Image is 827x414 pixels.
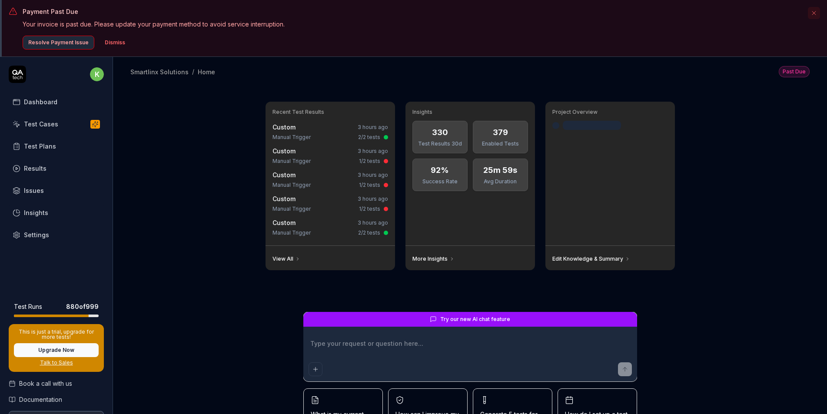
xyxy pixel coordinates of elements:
[90,67,104,81] span: k
[24,164,46,173] div: Results
[9,93,104,110] a: Dashboard
[9,395,104,404] a: Documentation
[358,148,388,154] time: 3 hours ago
[14,303,42,311] h5: Test Runs
[130,67,189,76] div: Smartlinx Solutions
[19,379,72,388] span: Book a call with us
[272,255,300,262] a: View All
[24,97,57,106] div: Dashboard
[271,169,390,191] a: Custom3 hours agoManual Trigger1/2 tests
[412,109,528,116] h3: Insights
[272,195,296,202] span: Custom
[271,145,390,167] a: Custom3 hours agoManual Trigger1/2 tests
[24,119,58,129] div: Test Cases
[478,140,522,148] div: Enabled Tests
[359,181,380,189] div: 1/2 tests
[412,255,455,262] a: More Insights
[271,121,390,143] a: Custom3 hours agoManual Trigger2/2 tests
[272,205,311,213] div: Manual Trigger
[9,160,104,177] a: Results
[100,36,130,50] button: Dismiss
[272,171,296,179] span: Custom
[24,208,48,217] div: Insights
[24,186,44,195] div: Issues
[272,157,311,165] div: Manual Trigger
[552,255,630,262] a: Edit Knowledge & Summary
[19,395,62,404] span: Documentation
[552,109,668,116] h3: Project Overview
[9,182,104,199] a: Issues
[272,219,296,226] span: Custom
[271,192,390,215] a: Custom3 hours agoManual Trigger1/2 tests
[14,329,99,340] p: This is just a trial, upgrade for more tests!
[493,126,508,138] div: 379
[23,36,94,50] button: Resolve Payment Issue
[272,123,296,131] span: Custom
[272,109,388,116] h3: Recent Test Results
[563,121,621,130] div: Last crawled [DATE]
[440,315,510,323] span: Try our new AI chat feature
[478,178,522,185] div: Avg Duration
[9,116,104,132] a: Test Cases
[24,230,49,239] div: Settings
[9,226,104,243] a: Settings
[192,67,194,76] div: /
[14,359,99,367] a: Talk to Sales
[9,379,104,388] a: Book a call with us
[431,164,449,176] div: 92%
[359,205,380,213] div: 1/2 tests
[23,20,803,29] p: Your invoice is past due. Please update your payment method to avoid service interruption.
[14,343,99,357] button: Upgrade Now
[779,66,810,77] button: Past Due
[272,229,311,237] div: Manual Trigger
[198,67,215,76] div: Home
[418,178,462,185] div: Success Rate
[24,142,56,151] div: Test Plans
[272,181,311,189] div: Manual Trigger
[9,204,104,221] a: Insights
[483,164,517,176] div: 25m 59s
[358,229,380,237] div: 2/2 tests
[358,219,388,226] time: 3 hours ago
[359,157,380,165] div: 1/2 tests
[358,133,380,141] div: 2/2 tests
[23,7,803,16] h3: Payment Past Due
[358,172,388,178] time: 3 hours ago
[358,195,388,202] time: 3 hours ago
[9,138,104,155] a: Test Plans
[271,216,390,238] a: Custom3 hours agoManual Trigger2/2 tests
[432,126,448,138] div: 330
[418,140,462,148] div: Test Results 30d
[272,147,296,155] span: Custom
[90,66,104,83] button: k
[309,362,322,376] button: Add attachment
[358,124,388,130] time: 3 hours ago
[66,302,99,311] span: 880 of 999
[272,133,311,141] div: Manual Trigger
